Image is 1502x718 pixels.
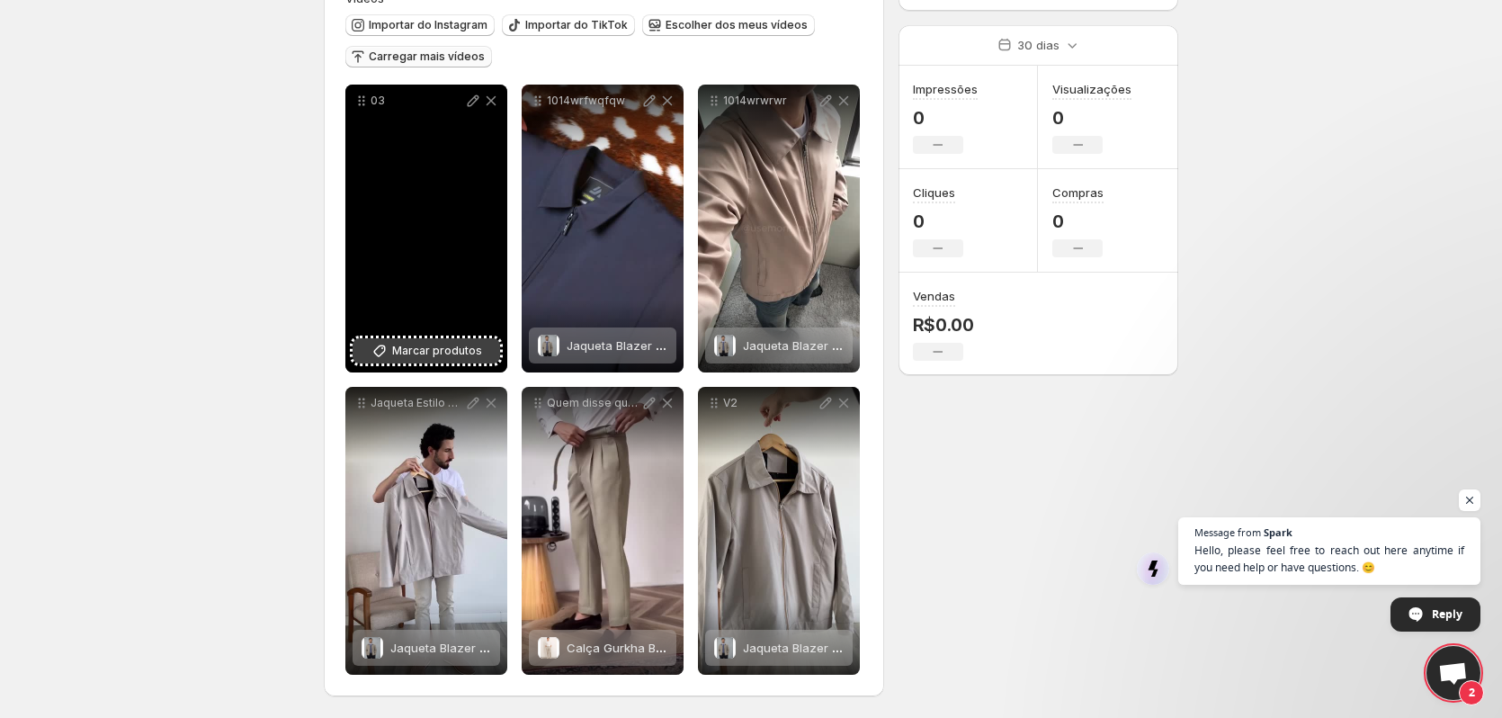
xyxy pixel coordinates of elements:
span: Marcar produtos [392,342,482,360]
div: 1014wrwrwrJaqueta Blazer IbizaJaqueta Blazer Ibiza [698,85,860,372]
p: 1014wrwrwr [723,94,817,108]
span: Hello, please feel free to reach out here anytime if you need help or have questions. 😊 [1194,542,1464,576]
p: 0 [913,211,963,232]
p: R$0.00 [913,314,974,336]
span: Importar do Instagram [369,18,487,32]
span: Jaqueta Blazer Ibiza [390,641,506,655]
div: Open chat [1426,646,1480,700]
div: 03Marcar produtos [345,85,507,372]
p: 0 [1052,107,1131,129]
button: Marcar produtos [353,338,500,363]
p: 30 dias [1017,36,1059,54]
p: 1014wrfwqfqw [547,94,640,108]
h3: Vendas [913,287,955,305]
div: 1014wrfwqfqwJaqueta Blazer IbizaJaqueta Blazer Ibiza [522,85,684,372]
h3: Cliques [913,184,955,202]
div: Quem disse que qualidade e preo bom no andam juntos A cala mais elegante do mercado est em promoo... [522,387,684,675]
span: Reply [1432,598,1462,630]
button: Escolher dos meus vídeos [642,14,815,36]
span: 2 [1459,680,1484,705]
span: Escolher dos meus vídeos [666,18,808,32]
span: Spark [1264,527,1292,537]
button: Importar do TikTok [502,14,635,36]
span: Calça Gurkha Bariloche [567,641,702,655]
span: Jaqueta Blazer Ibiza [743,641,859,655]
button: Importar do Instagram [345,14,495,36]
p: 03 [371,94,464,108]
p: V2 [723,396,817,410]
p: Jaqueta Estilo Blazer Ibiza disponvel em nosso site [371,396,464,410]
span: Jaqueta Blazer Ibiza [567,338,683,353]
p: 0 [913,107,978,129]
p: 0 [1052,211,1104,232]
span: Jaqueta Blazer Ibiza [743,338,859,353]
span: Message from [1194,527,1261,537]
p: Quem disse que qualidade e preo bom no andam juntos A cala mais elegante do mercado est em promoo... [547,396,640,410]
h3: Impressões [913,80,978,98]
span: Importar do TikTok [525,18,628,32]
div: Jaqueta Estilo Blazer Ibiza disponvel em nosso siteJaqueta Blazer IbizaJaqueta Blazer Ibiza [345,387,507,675]
h3: Compras [1052,184,1104,202]
div: V2Jaqueta Blazer IbizaJaqueta Blazer Ibiza [698,387,860,675]
button: Carregar mais vídeos [345,46,492,67]
span: Carregar mais vídeos [369,49,485,64]
h3: Visualizações [1052,80,1131,98]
